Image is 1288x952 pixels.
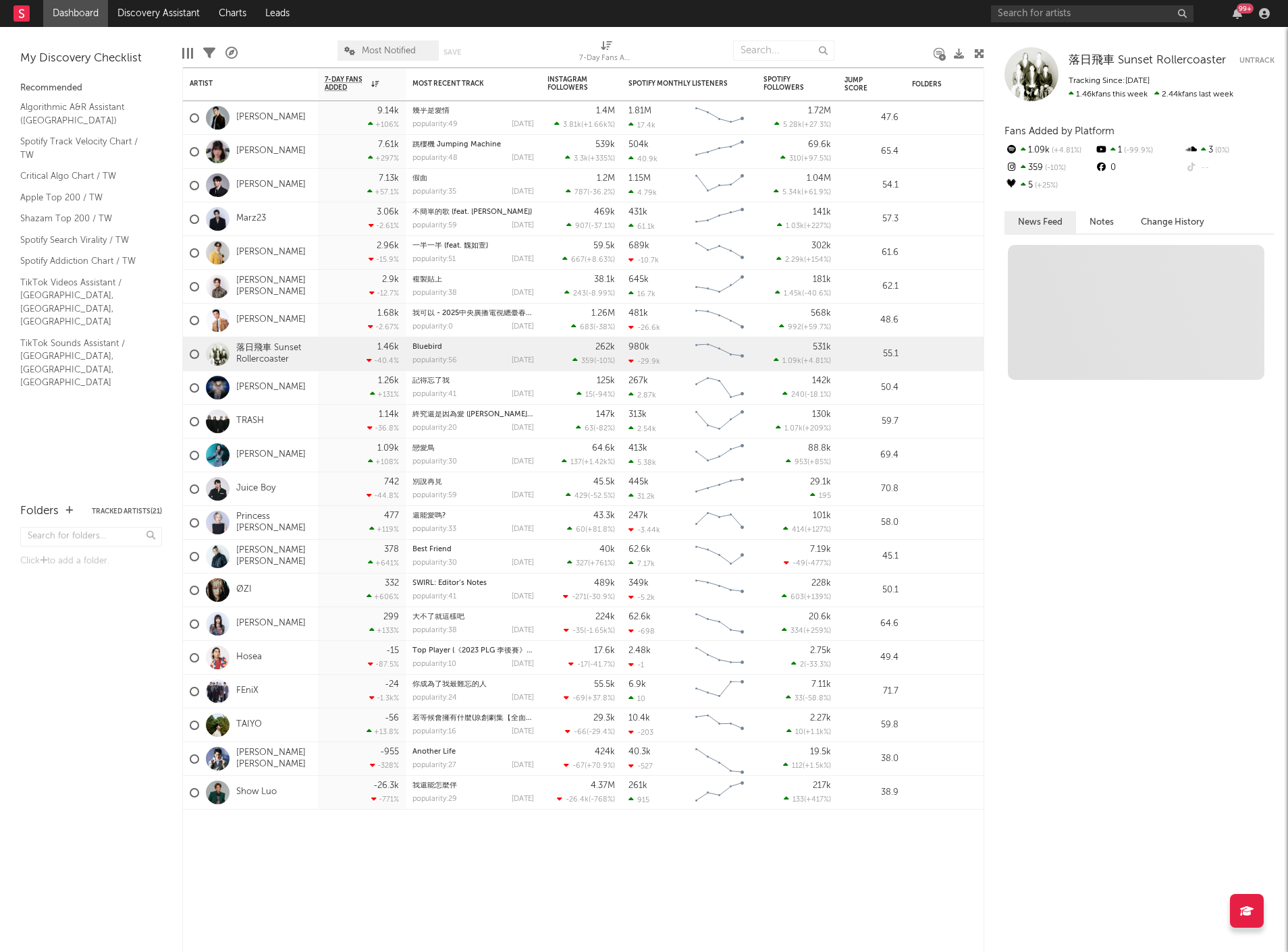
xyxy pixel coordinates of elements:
[808,107,831,115] div: 1.72M
[813,208,831,217] div: 141k
[585,391,593,399] span: 15
[783,121,802,129] span: 5.28k
[412,310,577,317] a: 我可以 - 2025中央廣播電視總臺春節聯歡晚會Live
[803,189,829,196] span: +61.9 %
[776,424,831,432] div: ( )
[628,343,649,352] div: 980k
[596,358,613,365] span: -10 %
[689,202,750,236] svg: Chart title
[412,580,487,587] a: SWIRL: Editor’s Notes
[236,685,259,697] a: FEniX
[788,324,801,331] span: 992
[596,107,615,115] div: 1.4M
[628,391,656,399] div: 2.87k
[597,174,615,183] div: 1.2M
[576,424,615,432] div: ( )
[791,391,805,399] span: 240
[92,508,162,515] button: Tracked Artists(21)
[377,309,399,318] div: 1.68k
[512,155,534,162] div: [DATE]
[775,289,831,298] div: ( )
[566,188,615,196] div: ( )
[20,134,149,162] a: Spotify Track Velocity Chart / TW
[20,233,149,248] a: Spotify Search Virality / TW
[782,390,831,399] div: ( )
[912,80,1013,88] div: Folders
[377,343,399,352] div: 1.46k
[811,242,831,250] div: 302k
[236,511,311,534] a: Princess [PERSON_NAME]
[412,242,488,250] a: 一半一半 (feat. 魏如萱)
[236,787,277,798] a: Show Luo
[689,236,750,270] svg: Chart title
[844,144,898,160] div: 65.4
[512,256,534,263] div: [DATE]
[689,472,750,506] svg: Chart title
[412,782,457,789] a: 我還能怎麼伴
[412,512,446,520] a: 還能愛嗎?
[774,356,831,365] div: ( )
[786,223,804,230] span: 1.03k
[236,652,262,663] a: Hosea
[571,256,585,264] span: 667
[807,391,829,399] span: -18.1 %
[782,189,801,196] span: 5.34k
[236,449,306,461] a: [PERSON_NAME]
[591,223,613,230] span: -37.1 %
[810,478,831,486] div: 29.1k
[377,444,399,453] div: 1.09k
[1233,8,1242,19] button: 99+
[20,51,162,67] div: My Discovery Checklist
[689,405,750,439] svg: Chart title
[412,188,456,196] div: popularity: 35
[412,411,597,418] a: 終究還是因為愛 ([PERSON_NAME], G5SH REMIX) [Live]
[412,391,456,398] div: popularity: 41
[689,371,750,405] svg: Chart title
[236,483,275,495] a: Juice Boy
[628,174,651,183] div: 1.15M
[412,323,453,331] div: popularity: 0
[412,80,514,88] div: Most Recent Track
[512,357,534,364] div: [DATE]
[809,459,829,466] span: +85 %
[628,222,655,231] div: 61.1k
[587,256,613,264] span: +8.63 %
[20,100,149,128] a: Algorithmic A&R Assistant ([GEOGRAPHIC_DATA])
[805,425,829,432] span: +209 %
[412,222,457,229] div: popularity: 59
[844,245,898,261] div: 61.6
[572,356,615,365] div: ( )
[382,275,399,284] div: 2.9k
[566,491,615,500] div: ( )
[1004,126,1115,136] span: Fans Added by Platform
[412,478,442,486] a: 別說再見
[1043,165,1066,172] span: -10 %
[20,80,162,96] div: Recommended
[236,247,306,258] a: [PERSON_NAME]
[579,34,633,73] div: 7-Day Fans Added (7-Day Fans Added)
[367,188,399,196] div: +57.1 %
[362,47,416,55] span: Most Notified
[367,491,399,500] div: -44.8 %
[20,169,149,184] a: Critical Algo Chart / TW
[628,80,730,88] div: Spotify Monthly Listeners
[512,458,534,466] div: [DATE]
[803,324,829,331] span: +59.7 %
[412,377,450,385] a: 記得忘了我
[1185,142,1274,159] div: 3
[412,377,534,385] div: 記得忘了我
[236,748,311,771] a: [PERSON_NAME] [PERSON_NAME]
[804,290,829,298] span: -40.6 %
[812,410,831,419] div: 130k
[512,289,534,297] div: [DATE]
[236,584,252,596] a: ØZI
[1004,142,1094,159] div: 1.09k
[807,174,831,183] div: 1.04M
[369,289,399,298] div: -12.7 %
[579,51,633,67] div: 7-Day Fans Added (7-Day Fans Added)
[813,343,831,352] div: 531k
[808,140,831,149] div: 69.6k
[236,146,306,157] a: [PERSON_NAME]
[813,275,831,284] div: 181k
[844,312,898,329] div: 48.6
